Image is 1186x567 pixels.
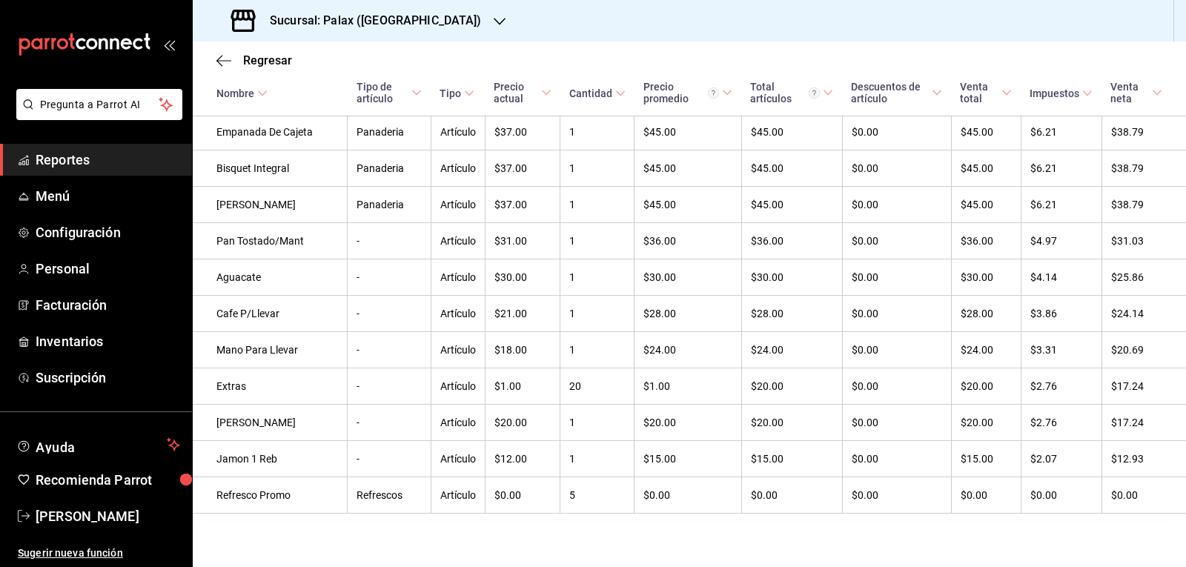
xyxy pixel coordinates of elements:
span: Venta total [960,81,1012,105]
td: Artículo [431,187,485,223]
td: - [348,259,431,296]
td: $31.03 [1101,223,1186,259]
span: Tipo de artículo [357,81,423,105]
td: $6.21 [1021,150,1101,187]
td: $30.00 [951,259,1021,296]
td: $30.00 [635,259,742,296]
td: 1 [560,296,635,332]
td: $17.24 [1101,405,1186,441]
div: Venta total [960,81,998,105]
td: $30.00 [741,259,842,296]
td: $24.00 [741,332,842,368]
td: $0.00 [842,332,951,368]
td: 1 [560,259,635,296]
td: 20 [560,368,635,405]
td: Artículo [431,441,485,477]
td: $20.00 [635,405,742,441]
td: $30.00 [485,259,560,296]
span: Tipo [440,87,474,99]
div: Impuestos [1030,87,1079,99]
td: $17.24 [1101,368,1186,405]
td: - [348,332,431,368]
td: - [348,223,431,259]
td: Refrescos [348,477,431,514]
span: Sugerir nueva función [18,546,180,561]
span: Reportes [36,150,180,170]
td: Artículo [431,223,485,259]
td: $0.00 [842,150,951,187]
td: Artículo [431,405,485,441]
td: $20.00 [951,368,1021,405]
td: $20.00 [741,405,842,441]
td: $6.21 [1021,187,1101,223]
td: $45.00 [951,150,1021,187]
td: $0.00 [842,259,951,296]
td: $0.00 [485,477,560,514]
span: Impuestos [1030,87,1093,99]
div: Nombre [216,87,254,99]
td: $0.00 [842,296,951,332]
span: Personal [36,259,180,279]
td: $2.76 [1021,405,1101,441]
td: $15.00 [741,441,842,477]
td: $24.00 [951,332,1021,368]
button: Pregunta a Parrot AI [16,89,182,120]
td: - [348,296,431,332]
td: $24.14 [1101,296,1186,332]
span: [PERSON_NAME] [36,506,180,526]
span: Descuentos de artículo [851,81,942,105]
td: - [348,441,431,477]
td: $45.00 [951,187,1021,223]
div: Venta neta [1110,81,1149,105]
td: Pan Tostado/Mant [193,223,348,259]
td: $0.00 [842,405,951,441]
td: $20.00 [741,368,842,405]
td: $36.00 [635,223,742,259]
td: $20.00 [485,405,560,441]
td: [PERSON_NAME] [193,405,348,441]
td: $38.79 [1101,187,1186,223]
td: Panaderia [348,114,431,150]
td: 5 [560,477,635,514]
td: $31.00 [485,223,560,259]
span: Pregunta a Parrot AI [40,97,159,113]
span: Precio promedio [643,81,733,105]
td: $3.86 [1021,296,1101,332]
td: $0.00 [842,114,951,150]
td: $1.00 [635,368,742,405]
td: $45.00 [741,114,842,150]
td: $0.00 [842,441,951,477]
td: 1 [560,405,635,441]
span: Ayuda [36,436,161,454]
span: Recomienda Parrot [36,470,180,490]
span: Total artículos [750,81,833,105]
td: $3.31 [1021,332,1101,368]
td: 1 [560,150,635,187]
td: $36.00 [951,223,1021,259]
td: $36.00 [741,223,842,259]
td: $37.00 [485,150,560,187]
td: 1 [560,223,635,259]
td: $25.86 [1101,259,1186,296]
td: $4.97 [1021,223,1101,259]
td: $20.00 [951,405,1021,441]
td: [PERSON_NAME] [193,187,348,223]
td: Empanada De Cajeta [193,114,348,150]
td: Artículo [431,368,485,405]
td: $37.00 [485,187,560,223]
span: Inventarios [36,331,180,351]
td: Artículo [431,259,485,296]
div: Precio actual [494,81,537,105]
td: $45.00 [741,150,842,187]
td: $21.00 [485,296,560,332]
td: Panaderia [348,187,431,223]
h3: Sucursal: Palax ([GEOGRAPHIC_DATA]) [258,12,482,30]
td: 1 [560,441,635,477]
td: Bisquet Integral [193,150,348,187]
svg: Precio promedio = Total artículos / cantidad [708,87,719,99]
span: Nombre [216,87,268,99]
button: open_drawer_menu [163,39,175,50]
div: Cantidad [569,87,612,99]
td: $20.69 [1101,332,1186,368]
td: Artículo [431,114,485,150]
